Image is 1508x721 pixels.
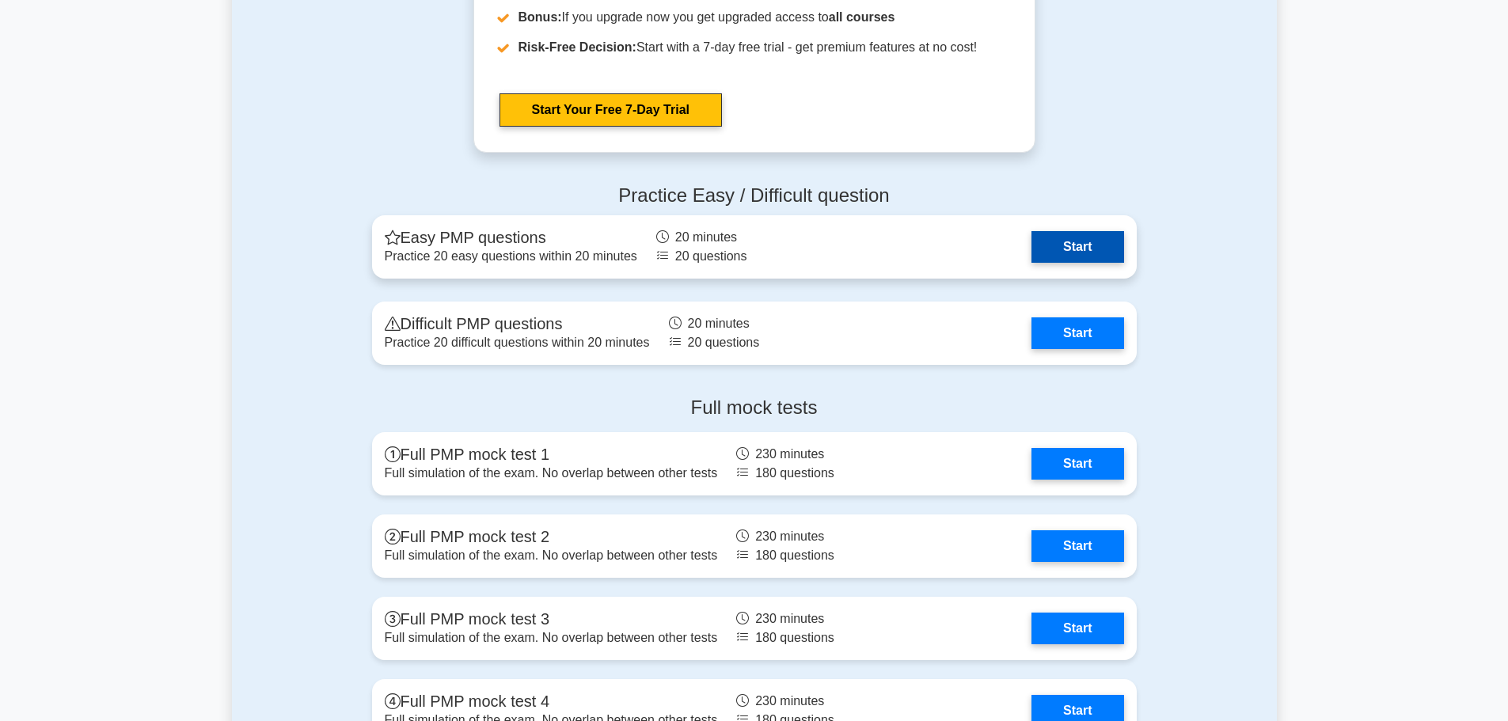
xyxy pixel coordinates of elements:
[372,184,1137,207] h4: Practice Easy / Difficult question
[1031,448,1123,480] a: Start
[1031,317,1123,349] a: Start
[500,93,722,127] a: Start Your Free 7-Day Trial
[1031,530,1123,562] a: Start
[1031,231,1123,263] a: Start
[372,397,1137,419] h4: Full mock tests
[1031,613,1123,644] a: Start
